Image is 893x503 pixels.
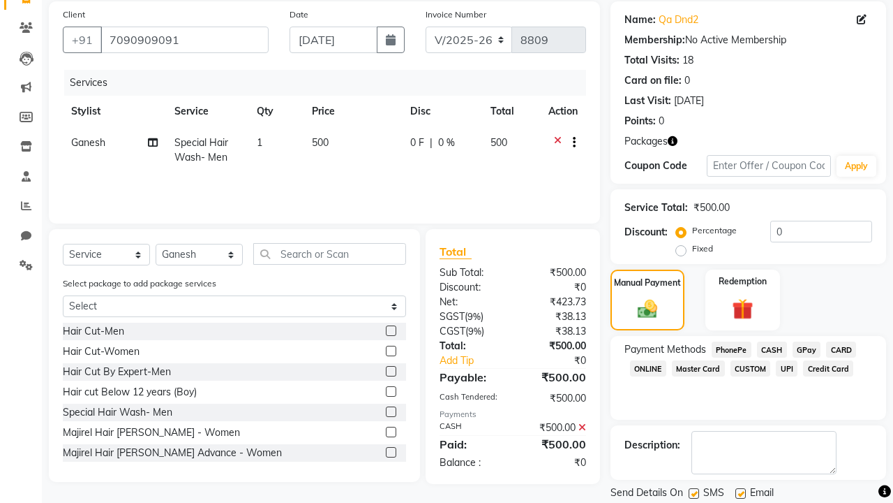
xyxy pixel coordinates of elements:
[726,296,760,323] img: _gift.svg
[513,391,596,406] div: ₹500.00
[513,421,596,435] div: ₹500.00
[513,295,596,309] div: ₹423.73
[63,344,140,359] div: Hair Cut-Women
[624,33,685,48] div: Membership:
[707,155,831,177] input: Enter Offer / Coupon Code
[730,360,771,377] span: CUSTOM
[630,360,666,377] span: ONLINE
[624,114,656,129] div: Points:
[402,96,482,127] th: Disc
[174,136,228,163] span: Special Hair Wash- Men
[63,324,124,339] div: Hair Cut-Men
[682,53,693,68] div: 18
[63,385,197,400] div: Hair cut Below 12 years (Boy)
[610,486,683,503] span: Send Details On
[426,8,486,21] label: Invoice Number
[624,94,671,108] div: Last Visit:
[513,265,596,280] div: ₹500.00
[719,275,767,288] label: Redemption
[429,353,527,368] a: Add Tip
[253,243,406,265] input: Search or Scan
[624,33,872,48] div: No Active Membership
[624,201,688,215] div: Service Total:
[467,311,481,322] span: 9%
[527,353,596,368] div: ₹0
[624,53,680,68] div: Total Visits:
[468,326,481,337] span: 9%
[836,156,876,177] button: Apply
[63,425,240,440] div: Majirel Hair [PERSON_NAME] - Women
[63,27,102,53] button: +91
[631,298,664,321] img: _cash.svg
[803,360,853,377] span: Credit Card
[64,70,596,96] div: Services
[410,136,424,150] span: 0 F
[703,486,724,503] span: SMS
[63,96,166,127] th: Stylist
[540,96,586,127] th: Action
[513,309,596,324] div: ₹38.13
[248,96,303,127] th: Qty
[692,242,713,255] label: Fixed
[440,245,472,259] span: Total
[429,280,513,295] div: Discount:
[513,280,596,295] div: ₹0
[63,405,172,420] div: Special Hair Wash- Men
[71,136,105,149] span: Ganesh
[429,295,513,309] div: Net:
[166,96,248,127] th: Service
[290,8,308,21] label: Date
[624,159,707,173] div: Coupon Code
[429,369,513,386] div: Payable:
[513,455,596,470] div: ₹0
[63,277,216,290] label: Select package to add package services
[482,96,540,127] th: Total
[513,369,596,386] div: ₹500.00
[312,136,329,149] span: 500
[429,391,513,406] div: Cash Tendered:
[429,339,513,353] div: Total:
[513,339,596,353] div: ₹500.00
[659,13,698,27] a: Qa Dnd2
[63,8,85,21] label: Client
[429,324,513,339] div: ( )
[429,309,513,324] div: ( )
[63,365,171,379] div: Hair Cut By Expert-Men
[684,73,690,88] div: 0
[614,277,681,289] label: Manual Payment
[659,114,664,129] div: 0
[624,134,668,149] span: Packages
[429,421,513,435] div: CASH
[624,225,668,240] div: Discount:
[490,136,507,149] span: 500
[624,438,680,453] div: Description:
[257,136,262,149] span: 1
[438,136,455,150] span: 0 %
[303,96,402,127] th: Price
[430,136,433,150] span: |
[440,325,465,337] span: CGST
[440,409,586,421] div: Payments
[513,324,596,339] div: ₹38.13
[793,342,821,358] span: GPay
[693,201,730,215] div: ₹500.00
[692,224,737,237] label: Percentage
[513,436,596,453] div: ₹500.00
[826,342,856,358] span: CARD
[100,27,269,53] input: Search by Name/Mobile/Email/Code
[624,73,682,88] div: Card on file:
[429,265,513,280] div: Sub Total:
[757,342,787,358] span: CASH
[440,310,465,323] span: SGST
[624,342,706,357] span: Payment Methods
[776,360,797,377] span: UPI
[674,94,704,108] div: [DATE]
[63,446,282,460] div: Majirel Hair [PERSON_NAME] Advance - Women
[624,13,656,27] div: Name:
[712,342,751,358] span: PhonePe
[429,455,513,470] div: Balance :
[429,436,513,453] div: Paid:
[672,360,725,377] span: Master Card
[750,486,774,503] span: Email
